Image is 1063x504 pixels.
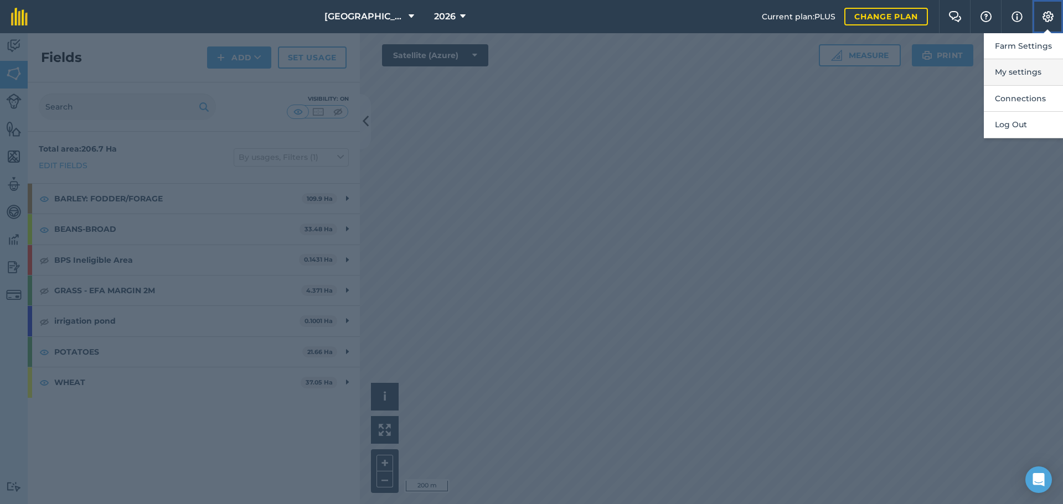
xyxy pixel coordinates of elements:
[1025,466,1052,493] div: Open Intercom Messenger
[984,86,1063,112] button: Connections
[984,59,1063,85] button: My settings
[434,10,456,23] span: 2026
[1012,10,1023,23] img: svg+xml;base64,PHN2ZyB4bWxucz0iaHR0cDovL3d3dy53My5vcmcvMjAwMC9zdmciIHdpZHRoPSIxNyIgaGVpZ2h0PSIxNy...
[948,11,962,22] img: Two speech bubbles overlapping with the left bubble in the forefront
[984,33,1063,59] button: Farm Settings
[844,8,928,25] a: Change plan
[324,10,404,23] span: [GEOGRAPHIC_DATA]
[762,11,835,23] span: Current plan : PLUS
[11,8,28,25] img: fieldmargin Logo
[984,112,1063,138] button: Log Out
[1041,11,1055,22] img: A cog icon
[979,11,993,22] img: A question mark icon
